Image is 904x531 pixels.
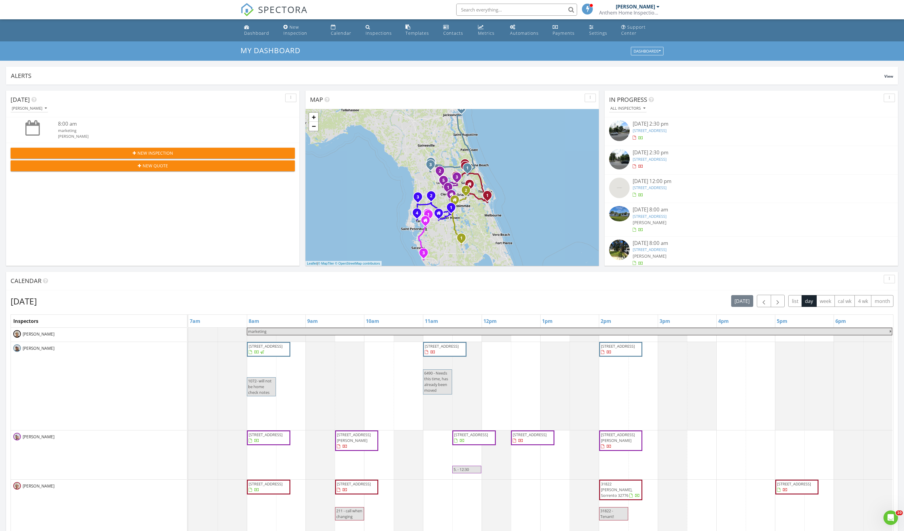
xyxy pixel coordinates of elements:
[775,316,789,326] a: 5pm
[405,30,429,36] div: Templates
[482,316,498,326] a: 12pm
[619,22,662,39] a: Support Center
[513,432,547,437] span: [STREET_ADDRESS]
[417,213,421,216] div: 7011 Pelican Island Dr, Tampa, FL 33634
[456,4,577,16] input: Search everything...
[249,432,282,437] span: [STREET_ADDRESS]
[609,178,630,198] img: streetview
[633,206,870,214] div: [DATE] 8:00 am
[466,166,469,170] i: 1
[440,171,444,174] div: 1720 Moreno Pl, The Villages, FL 32159
[456,175,458,179] i: 3
[13,344,21,352] img: screenshot_20250722_at_12.01.29am.png
[188,316,202,326] a: 7am
[418,197,421,200] div: 12638 Flamingo Pkwy, Spring Hill, FL 34610
[305,261,382,266] div: |
[241,3,254,16] img: The Best Home Inspection Software - Spectora
[428,214,432,218] div: 430 Summerlyn Dr, Valrico, FL 33594
[21,331,56,337] span: [PERSON_NAME]
[609,105,647,113] button: All Inspectors
[306,316,319,326] a: 9am
[609,95,647,104] span: In Progress
[335,262,380,265] a: © OpenStreetMap contributors
[331,30,351,36] div: Calendar
[364,316,381,326] a: 10am
[633,240,870,247] div: [DATE] 8:00 am
[425,343,459,349] span: [STREET_ADDRESS]
[447,185,449,190] i: 1
[309,122,318,131] a: Zoom out
[444,180,447,184] div: 4749 Tara View Rd, Leesburg, FL 34748
[633,253,667,259] span: [PERSON_NAME]
[609,206,893,233] a: [DATE] 8:00 am [STREET_ADDRESS] [PERSON_NAME]
[11,295,37,307] h2: [DATE]
[508,22,546,39] a: Automations (Basic)
[424,253,427,256] div: 1809 Plum Ln, Venice, FL 34293
[634,49,661,53] div: Dashboards
[307,262,317,265] a: Leaflet
[244,30,269,36] div: Dashboard
[589,30,607,36] div: Settings
[487,195,491,199] div: 1210 Willow Ln, Cocoa, FL 32922
[11,105,48,113] button: [PERSON_NAME]
[771,295,785,307] button: Next day
[633,220,667,225] span: [PERSON_NAME]
[11,95,30,104] span: [DATE]
[476,22,502,39] a: Metrics
[451,194,455,198] div: 17393 Painted Leaf Way, Clermont FL 34714
[609,120,893,143] a: [DATE] 2:30 pm [STREET_ADDRESS]
[455,200,458,203] div: 1311 Seven Eagles Ct Apt 201, Reunion FL 34747
[337,432,371,443] span: [STREET_ADDRESS][PERSON_NAME]
[13,318,38,324] span: Inspectors
[248,329,266,334] span: marketing
[461,238,465,241] div: 13 Blue Marlin Dr, Sebring, FL 33875
[283,24,307,36] div: New Inspection
[788,295,802,307] button: list
[309,113,318,122] a: Zoom in
[241,8,308,21] a: SPECTORA
[601,432,635,443] span: [STREET_ADDRESS][PERSON_NAME]
[465,188,467,193] i: 2
[609,240,630,260] img: 9372396%2Fcover_photos%2FwYeFIjAlGOvSGyV6CW6E%2Fsmall.jpg
[442,179,445,183] i: 5
[450,206,452,210] i: 1
[431,164,434,168] div: 11107 SW 53rd Cir, Ocala, FL 34476
[467,168,471,171] div: 1072 Gardenshire Ln, DeLand, FL 32724
[249,481,282,487] span: [STREET_ADDRESS]
[328,22,358,39] a: Calendar
[601,481,632,498] span: 31822 [PERSON_NAME], Sorrento 32776
[633,149,870,156] div: [DATE] 2:30 pm
[13,330,21,338] img: screenshot_20240905_at_11.43.40pm.png
[249,343,282,349] span: [STREET_ADDRESS]
[633,156,667,162] a: [STREET_ADDRESS]
[422,251,425,255] i: 3
[21,345,56,351] span: [PERSON_NAME]
[757,295,771,307] button: Previous day
[460,236,463,240] i: 1
[633,128,667,133] a: [STREET_ADDRESS]
[600,508,614,519] span: 31822 - Tenant!
[423,316,440,326] a: 11am
[633,178,870,185] div: [DATE] 12:00 pm
[441,22,471,39] a: Contacts
[633,120,870,128] div: [DATE] 2:30 pm
[13,482,21,490] img: screenshot_20240905_at_11.43.40pm.png
[424,370,448,393] span: 6490 - Needs this time, has already been moved
[816,295,835,307] button: week
[550,22,582,39] a: Payments
[443,30,463,36] div: Contacts
[11,160,295,171] button: New Quote
[242,22,276,39] a: Dashboard
[21,434,56,440] span: [PERSON_NAME]
[448,187,452,191] div: 640 3rd St, Clermont, FL 34711
[143,163,168,169] span: New Quote
[510,30,539,36] div: Automations
[616,4,655,10] div: [PERSON_NAME]
[417,195,419,199] i: 3
[318,262,334,265] a: © MapTiler
[336,508,362,519] span: 211 - call when changing
[854,295,871,307] button: 4 wk
[731,295,753,307] button: [DATE]
[137,150,173,156] span: New Inspection
[454,432,488,437] span: [STREET_ADDRESS]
